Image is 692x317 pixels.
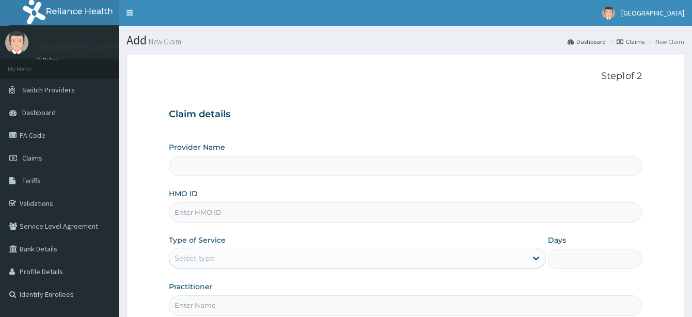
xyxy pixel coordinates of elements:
[22,108,56,117] span: Dashboard
[169,295,642,315] input: Enter Name
[602,7,615,20] img: User Image
[169,202,642,223] input: Enter HMO ID
[127,34,684,47] h1: Add
[22,85,75,94] span: Switch Providers
[5,31,28,54] img: User Image
[568,37,606,46] a: Dashboard
[147,38,181,45] small: New Claim
[548,235,566,245] label: Days
[621,8,684,18] span: [GEOGRAPHIC_DATA]
[169,142,225,152] label: Provider Name
[169,188,198,199] label: HMO ID
[646,37,684,46] li: New Claim
[22,153,42,163] span: Claims
[169,71,642,82] p: Step 1 of 2
[169,235,226,245] label: Type of Service
[169,281,213,292] label: Practitioner
[169,109,642,120] h3: Claim details
[36,42,121,51] p: [GEOGRAPHIC_DATA]
[22,176,41,185] span: Tariffs
[617,37,644,46] a: Claims
[175,253,214,263] div: Select type
[36,56,61,64] a: Online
